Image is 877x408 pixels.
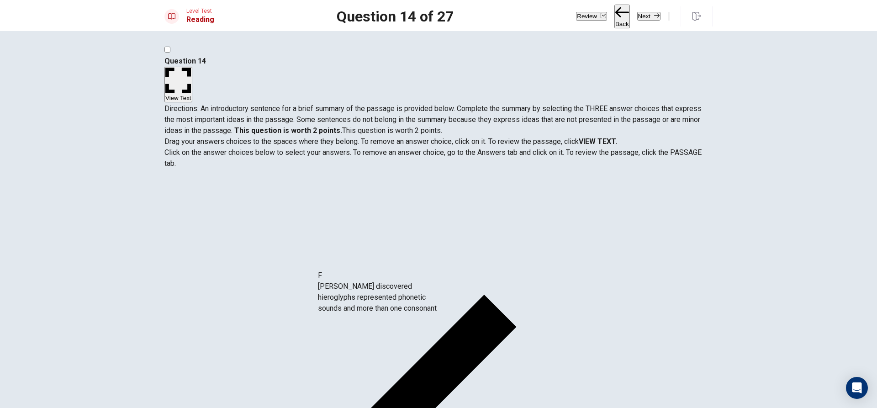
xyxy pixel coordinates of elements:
[164,136,713,147] p: Drag your answers choices to the spaces where they belong. To remove an answer choice, click on i...
[614,5,630,28] button: Back
[846,377,868,399] div: Open Intercom Messenger
[342,126,442,135] span: This question is worth 2 points.
[576,12,607,21] button: Review
[579,137,617,146] strong: VIEW TEXT.
[164,56,713,67] h4: Question 14
[164,67,192,103] button: View Text
[186,8,214,14] span: Level Test
[232,126,342,135] strong: This question is worth 2 points.
[637,12,660,21] button: Next
[164,104,702,135] span: Directions: An introductory sentence for a brief summary of the passage is provided below. Comple...
[186,14,214,25] h1: Reading
[164,147,713,169] p: Click on the answer choices below to select your answers. To remove an answer choice, go to the A...
[337,11,454,22] h1: Question 14 of 27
